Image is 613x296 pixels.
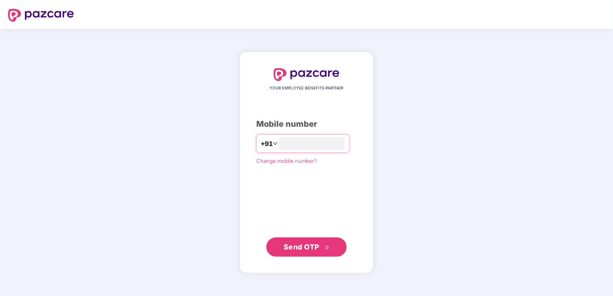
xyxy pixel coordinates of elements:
[266,237,347,257] button: Send OTPdouble-right
[8,9,74,22] img: logo
[270,85,343,91] span: YOUR EMPLOYEE BENEFITS PARTNER
[256,118,357,130] div: Mobile number
[284,243,319,251] span: Send OTP
[325,245,330,250] span: double-right
[256,158,317,164] a: Change mobile number?
[274,68,339,81] img: logo
[273,141,278,146] span: down
[261,139,273,149] span: +91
